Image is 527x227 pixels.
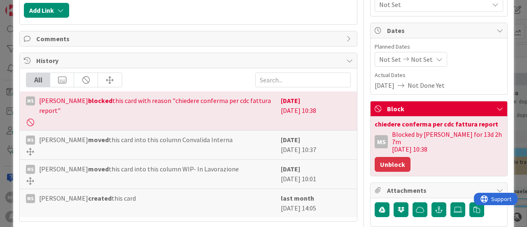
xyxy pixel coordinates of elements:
[88,96,112,105] b: blocked
[26,96,35,105] div: MS
[375,157,410,172] button: Unblock
[281,136,300,144] b: [DATE]
[375,71,503,80] span: Actual Dates
[408,80,445,90] span: Not Done Yet
[255,73,351,87] input: Search...
[387,26,492,35] span: Dates
[392,131,503,153] div: Blocked by [PERSON_NAME] for 13d 2h 7m [DATE] 10:38
[39,135,233,145] span: [PERSON_NAME] this card into this column Convalida Interna
[387,104,492,114] span: Block
[17,1,37,11] span: Support
[24,3,69,18] button: Add Link
[375,42,503,51] span: Planned Dates
[26,194,35,203] div: MS
[88,136,109,144] b: moved
[411,54,433,64] span: Not Set
[375,121,503,127] div: chiedere conferma per cdc fattura report
[36,56,342,66] span: History
[26,165,35,174] div: MS
[375,135,388,148] div: MS
[39,164,239,174] span: [PERSON_NAME] this card into this column WIP- In Lavorazione
[281,164,351,185] div: [DATE] 10:01
[39,193,136,203] span: [PERSON_NAME] this card
[379,54,401,64] span: Not Set
[281,193,351,213] div: [DATE] 14:05
[387,185,492,195] span: Attachments
[281,96,300,105] b: [DATE]
[375,80,394,90] span: [DATE]
[26,73,50,87] div: All
[88,165,109,173] b: moved
[39,96,277,115] span: [PERSON_NAME] this card with reason "chiedere conferma per cdc fattura report"
[281,194,314,202] b: last month
[26,136,35,145] div: MS
[88,194,112,202] b: created
[281,135,351,155] div: [DATE] 10:37
[281,96,351,126] div: [DATE] 10:38
[36,34,342,44] span: Comments
[281,165,300,173] b: [DATE]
